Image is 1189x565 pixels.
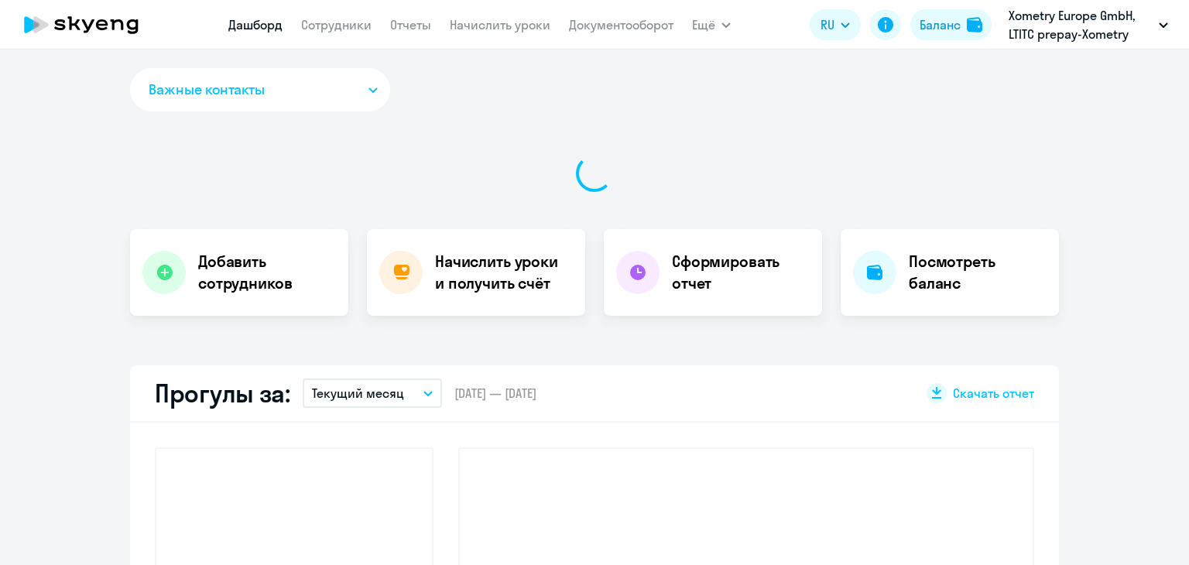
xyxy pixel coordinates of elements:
[228,17,283,33] a: Дашборд
[390,17,431,33] a: Отчеты
[672,251,810,294] h4: Сформировать отчет
[303,378,442,408] button: Текущий месяц
[569,17,673,33] a: Документооборот
[435,251,570,294] h4: Начислить уроки и получить счёт
[149,80,265,100] span: Важные контакты
[692,15,715,34] span: Ещё
[198,251,336,294] h4: Добавить сотрудников
[450,17,550,33] a: Начислить уроки
[155,378,290,409] h2: Прогулы за:
[312,384,404,402] p: Текущий месяц
[821,15,834,34] span: RU
[130,68,390,111] button: Важные контакты
[301,17,372,33] a: Сотрудники
[967,17,982,33] img: balance
[953,385,1034,402] span: Скачать отчет
[1009,6,1153,43] p: Xometry Europe GmbH, LTITC prepay-Xometry Europe GmbH_Основной
[920,15,961,34] div: Баланс
[810,9,861,40] button: RU
[909,251,1047,294] h4: Посмотреть баланс
[692,9,731,40] button: Ещё
[910,9,992,40] button: Балансbalance
[454,385,536,402] span: [DATE] — [DATE]
[1001,6,1176,43] button: Xometry Europe GmbH, LTITC prepay-Xometry Europe GmbH_Основной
